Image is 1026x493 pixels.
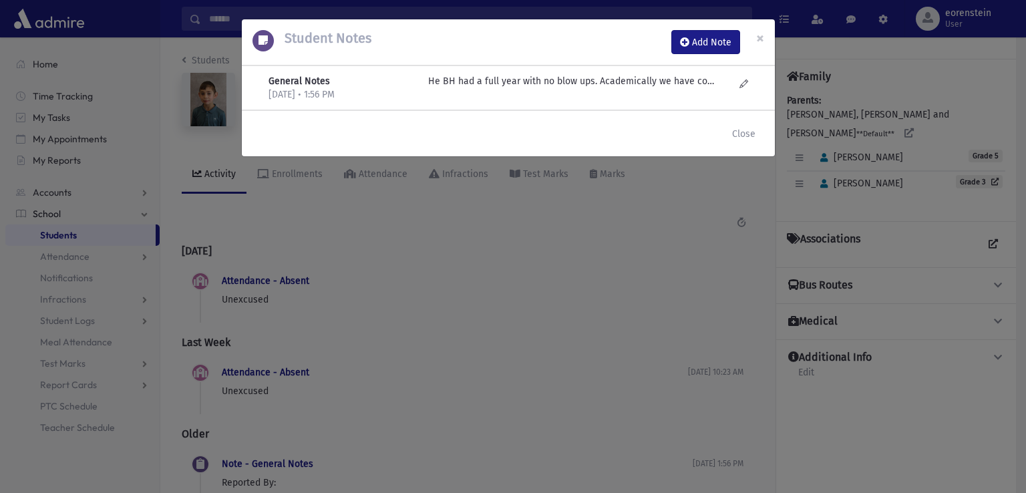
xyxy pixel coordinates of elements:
[274,30,371,46] h5: Student Notes
[745,19,775,57] button: Close
[428,74,714,88] p: He BH had a full year with no blow ups. Academically we have concerns where it is holding. He is ...
[269,88,415,102] p: [DATE] • 1:56 PM
[756,29,764,47] span: ×
[269,75,330,87] b: General Notes
[671,30,740,54] button: Add Note
[723,122,764,146] button: Close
